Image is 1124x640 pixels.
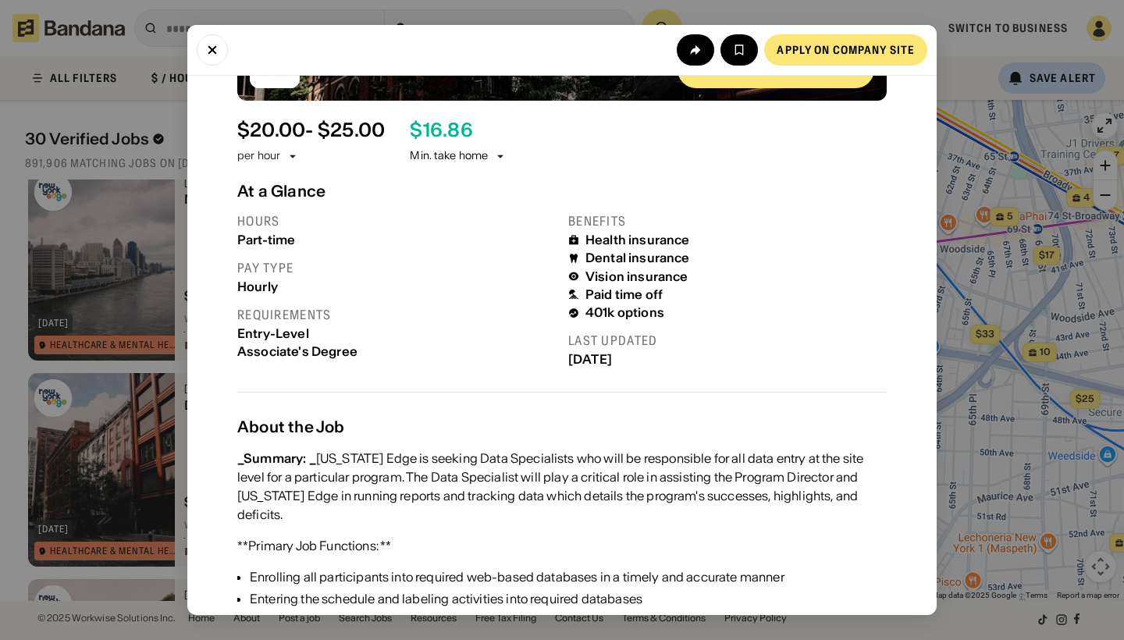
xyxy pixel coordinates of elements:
[568,352,887,367] div: [DATE]
[250,589,887,608] div: Entering the schedule and labeling activities into required databases
[237,260,556,276] div: Pay type
[237,418,887,436] div: About the Job
[585,287,663,302] div: Paid time off
[585,251,690,265] div: Dental insurance
[585,269,688,284] div: Vision insurance
[237,213,556,229] div: Hours
[237,119,385,142] div: $ 20.00 - $25.00
[250,567,887,586] div: Enrolling all participants into required web-based databases in a timely and accurate manner
[237,182,887,201] div: At a Glance
[237,279,556,294] div: Hourly
[777,44,915,55] div: Apply on company site
[585,305,664,320] div: 401k options
[237,326,556,341] div: Entry-Level
[568,213,887,229] div: Benefits
[237,344,556,359] div: Associate's Degree
[250,611,887,630] div: Set up class rosters and maintain attendance sheets
[237,536,391,555] div: **Primary Job Functions: **
[197,34,228,66] button: Close
[568,332,887,349] div: Last updated
[410,148,507,164] div: Min. take home
[237,450,316,466] div: _Summary: _
[237,307,556,323] div: Requirements
[237,148,280,164] div: per hour
[237,449,887,524] div: [US_STATE] Edge is seeking Data Specialists who will be responsible for all data entry at the sit...
[410,119,472,142] div: $ 16.86
[237,233,556,247] div: Part-time
[585,233,690,247] div: Health insurance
